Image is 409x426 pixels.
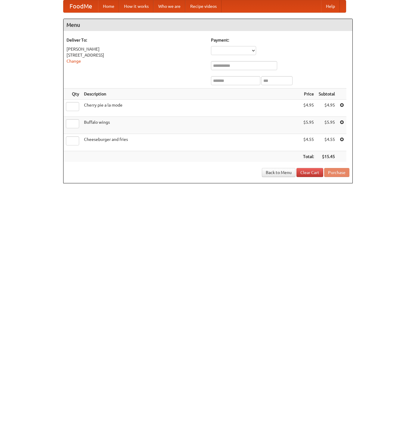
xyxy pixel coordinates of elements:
div: [PERSON_NAME] [67,46,205,52]
th: Subtotal [316,89,337,100]
button: Purchase [324,168,349,177]
h4: Menu [64,19,352,31]
td: Buffalo wings [82,117,301,134]
a: Home [98,0,119,12]
div: [STREET_ADDRESS] [67,52,205,58]
h5: Payment: [211,37,349,43]
td: Cheeseburger and fries [82,134,301,151]
h5: Deliver To: [67,37,205,43]
th: Total: [301,151,316,162]
a: Change [67,59,81,64]
td: $5.95 [316,117,337,134]
th: Description [82,89,301,100]
a: Help [321,0,340,12]
th: $15.45 [316,151,337,162]
a: How it works [119,0,153,12]
th: Qty [64,89,82,100]
th: Price [301,89,316,100]
a: Clear Cart [296,168,323,177]
a: Back to Menu [262,168,296,177]
a: Recipe videos [185,0,222,12]
a: FoodMe [64,0,98,12]
td: $4.95 [301,100,316,117]
td: $5.95 [301,117,316,134]
td: $4.95 [316,100,337,117]
td: Cherry pie a la mode [82,100,301,117]
td: $4.55 [301,134,316,151]
td: $4.55 [316,134,337,151]
a: Who we are [153,0,185,12]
